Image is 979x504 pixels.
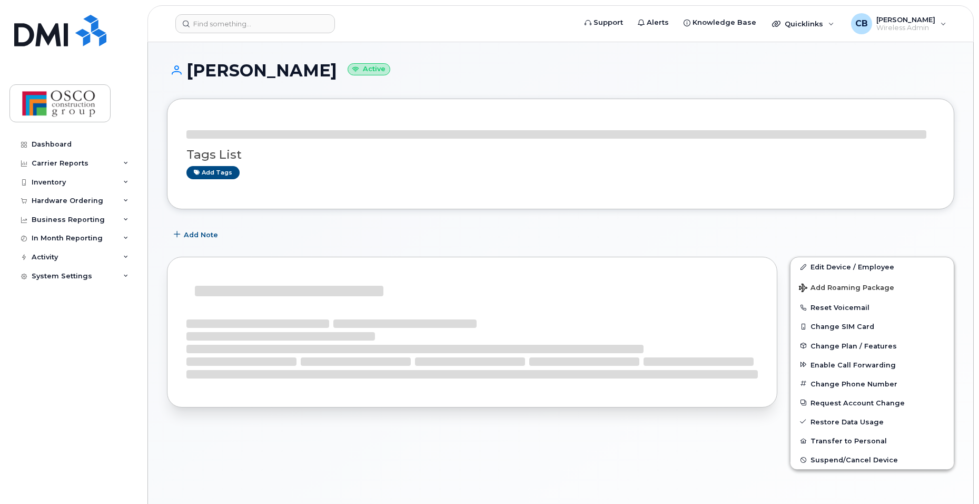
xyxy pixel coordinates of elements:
[167,225,227,244] button: Add Note
[186,166,240,179] a: Add tags
[790,412,954,431] a: Restore Data Usage
[810,456,898,464] span: Suspend/Cancel Device
[790,374,954,393] button: Change Phone Number
[790,336,954,355] button: Change Plan / Features
[790,355,954,374] button: Enable Call Forwarding
[790,393,954,412] button: Request Account Change
[790,450,954,469] button: Suspend/Cancel Device
[790,431,954,450] button: Transfer to Personal
[167,61,954,80] h1: [PERSON_NAME]
[348,63,390,75] small: Active
[790,317,954,336] button: Change SIM Card
[186,148,935,161] h3: Tags List
[790,276,954,298] button: Add Roaming Package
[810,361,896,369] span: Enable Call Forwarding
[799,284,894,294] span: Add Roaming Package
[810,342,897,350] span: Change Plan / Features
[184,230,218,240] span: Add Note
[790,257,954,276] a: Edit Device / Employee
[790,298,954,317] button: Reset Voicemail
